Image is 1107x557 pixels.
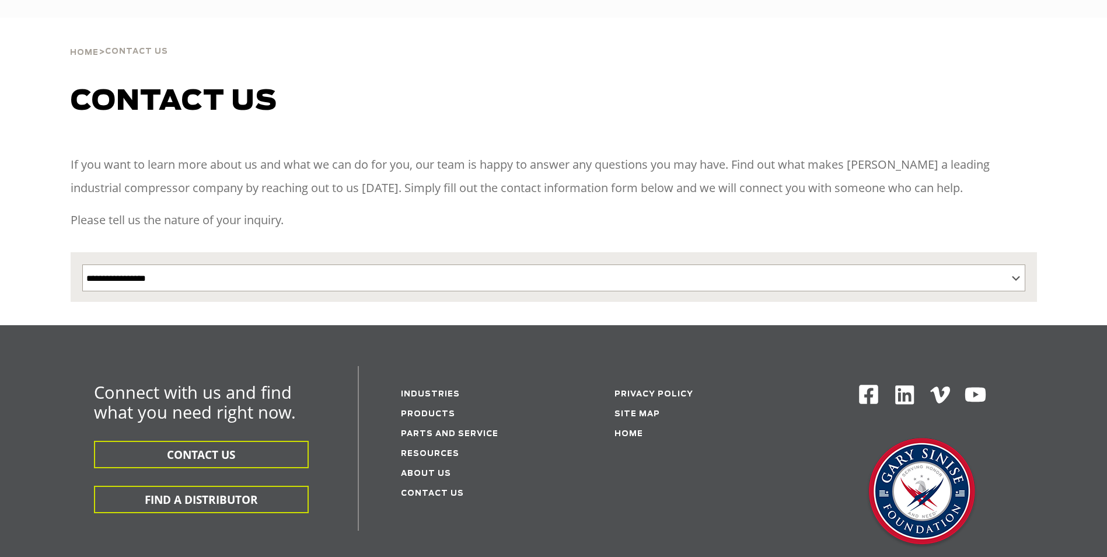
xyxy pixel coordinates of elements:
a: Industries [401,391,460,398]
a: Products [401,410,455,418]
a: Home [614,430,643,438]
a: Privacy Policy [614,391,693,398]
a: Site Map [614,410,660,418]
span: Contact Us [105,48,168,55]
a: Home [70,47,99,57]
img: Youtube [964,384,987,406]
a: Resources [401,450,459,458]
a: Contact Us [401,490,464,497]
img: Gary Sinise Foundation [864,434,980,551]
span: Connect with us and find what you need right now. [94,381,296,423]
button: CONTACT US [94,441,309,468]
span: Home [70,49,99,57]
span: Contact us [71,88,277,116]
img: Vimeo [930,387,950,403]
div: > [70,18,168,62]
p: If you want to learn more about us and what we can do for you, our team is happy to answer any qu... [71,153,1037,200]
p: Please tell us the nature of your inquiry. [71,208,1037,232]
button: FIND A DISTRIBUTOR [94,486,309,513]
img: Linkedin [893,384,916,406]
a: Parts and service [401,430,498,438]
img: Facebook [858,384,879,405]
a: About Us [401,470,451,478]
